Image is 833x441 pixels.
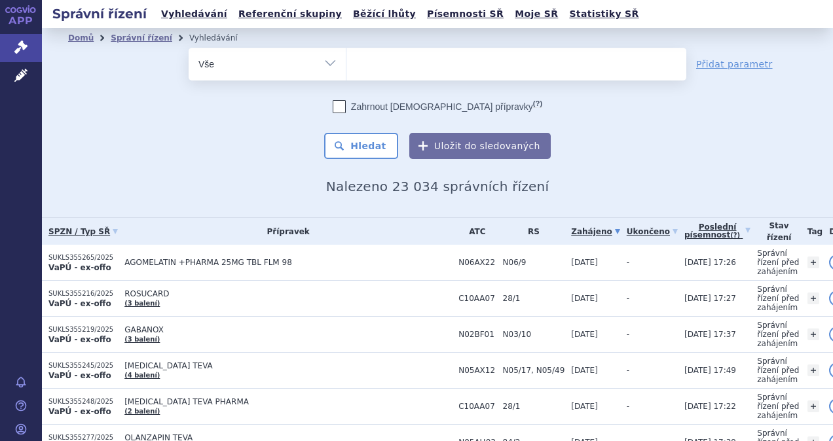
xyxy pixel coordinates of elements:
[124,325,452,334] span: GABANOX
[48,407,111,416] strong: VaPÚ - ex-offo
[750,218,801,245] th: Stav řízení
[458,330,496,339] span: N02BF01
[324,133,398,159] button: Hledat
[124,397,452,406] span: [MEDICAL_DATA] TEVA PHARMA
[627,402,629,411] span: -
[48,263,111,272] strong: VaPÚ - ex-offo
[684,402,736,411] span: [DATE] 17:22
[684,330,736,339] span: [DATE] 17:37
[234,5,346,23] a: Referenční skupiny
[571,402,598,411] span: [DATE]
[124,289,452,298] span: ROSUCARD
[757,357,799,384] span: Správní řízení před zahájením
[627,330,629,339] span: -
[627,222,678,241] a: Ukončeno
[423,5,508,23] a: Písemnosti SŘ
[801,218,823,245] th: Tag
[124,361,452,370] span: [MEDICAL_DATA] TEVA
[757,321,799,348] span: Správní řízení před zahájením
[124,372,160,379] a: (4 balení)
[627,258,629,267] span: -
[503,402,565,411] span: 28/1
[571,222,620,241] a: Zahájeno
[565,5,642,23] a: Statistiky SŘ
[48,335,111,344] strong: VaPÚ - ex-offo
[571,258,598,267] span: [DATE]
[118,218,452,245] th: Přípravek
[627,294,629,303] span: -
[627,366,629,375] span: -
[48,371,111,380] strong: VaPÚ - ex-offo
[757,393,799,420] span: Správní řízení před zahájením
[48,222,118,241] a: SPZN / Typ SŘ
[111,33,172,43] a: Správní řízení
[124,408,160,415] a: (2 balení)
[48,361,118,370] p: SUKLS355245/2025
[458,402,496,411] span: C10AA07
[684,258,736,267] span: [DATE] 17:26
[571,294,598,303] span: [DATE]
[571,330,598,339] span: [DATE]
[48,325,118,334] p: SUKLS355219/2025
[124,336,160,343] a: (3 balení)
[684,366,736,375] span: [DATE] 17:49
[458,366,496,375] span: N05AX12
[326,179,549,194] span: Nalezeno 23 034 správních řízení
[349,5,420,23] a: Běžící lhůty
[571,366,598,375] span: [DATE]
[684,218,750,245] a: Poslednípísemnost(?)
[757,249,799,276] span: Správní řízení před zahájením
[503,294,565,303] span: 28/1
[730,232,740,239] abbr: (?)
[333,100,542,113] label: Zahrnout [DEMOGRAPHIC_DATA] přípravky
[807,364,819,376] a: +
[511,5,562,23] a: Moje SŘ
[409,133,551,159] button: Uložit do sledovaných
[696,58,773,71] a: Přidat parametr
[48,299,111,308] strong: VaPÚ - ex-offo
[48,397,118,406] p: SUKLS355248/2025
[48,253,118,262] p: SUKLS355265/2025
[503,258,565,267] span: N06/9
[807,292,819,304] a: +
[68,33,94,43] a: Domů
[189,28,255,48] li: Vyhledávání
[757,285,799,312] span: Správní řízení před zahájením
[684,294,736,303] span: [DATE] 17:27
[458,258,496,267] span: N06AX22
[496,218,565,245] th: RS
[124,300,160,307] a: (3 balení)
[503,330,565,339] span: N03/10
[458,294,496,303] span: C10AA07
[807,256,819,268] a: +
[452,218,496,245] th: ATC
[533,99,542,108] abbr: (?)
[807,400,819,412] a: +
[807,328,819,340] a: +
[124,258,452,267] span: AGOMELATIN +PHARMA 25MG TBL FLM 98
[48,289,118,298] p: SUKLS355216/2025
[42,5,157,23] h2: Správní řízení
[503,366,565,375] span: N05/17, N05/49
[157,5,231,23] a: Vyhledávání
